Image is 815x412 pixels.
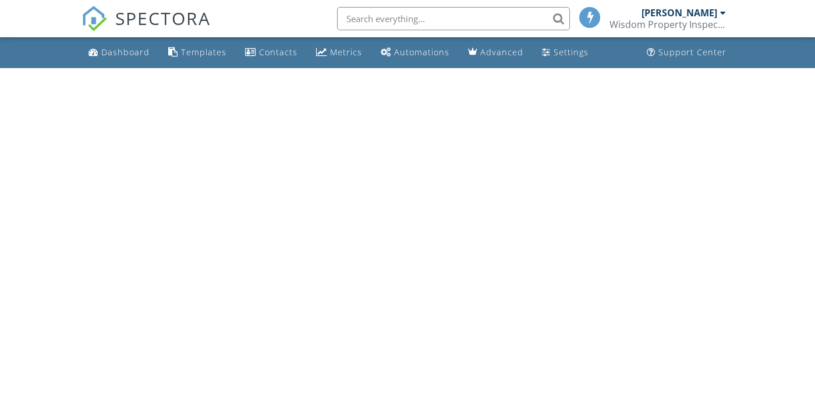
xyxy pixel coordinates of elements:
[394,47,449,58] div: Automations
[101,47,150,58] div: Dashboard
[330,47,362,58] div: Metrics
[240,42,302,63] a: Contacts
[554,47,589,58] div: Settings
[337,7,570,30] input: Search everything...
[537,42,593,63] a: Settings
[81,6,107,31] img: The Best Home Inspection Software - Spectora
[642,7,717,19] div: [PERSON_NAME]
[642,42,731,63] a: Support Center
[115,6,211,30] span: SPECTORA
[480,47,523,58] div: Advanced
[84,42,154,63] a: Dashboard
[463,42,528,63] a: Advanced
[81,16,211,40] a: SPECTORA
[376,42,454,63] a: Automations (Basic)
[610,19,726,30] div: Wisdom Property Inspections
[658,47,727,58] div: Support Center
[259,47,297,58] div: Contacts
[311,42,367,63] a: Metrics
[181,47,226,58] div: Templates
[164,42,231,63] a: Templates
